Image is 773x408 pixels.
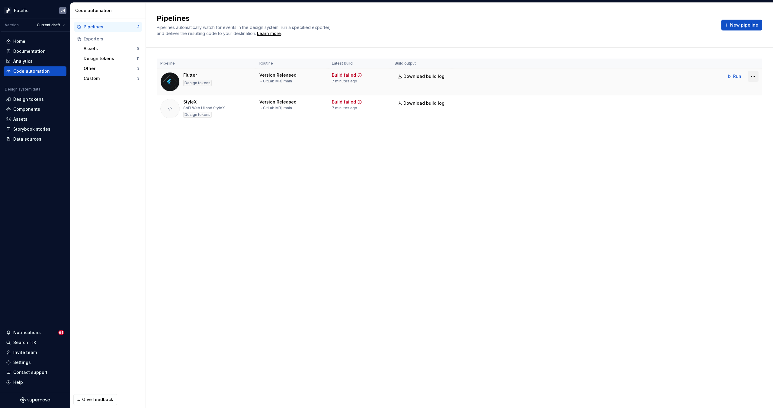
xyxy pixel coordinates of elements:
div: Design tokens [84,56,136,62]
button: Assets8 [81,44,142,53]
div: Notifications [13,330,41,336]
div: SoFi Web UI and StyleX [183,106,225,110]
div: Code automation [75,8,143,14]
div: 7 minutes ago [332,106,357,110]
div: Pacific [14,8,28,14]
span: New pipeline [730,22,758,28]
div: → GitLab MR main [259,79,292,84]
div: Contact support [13,369,47,375]
button: Search ⌘K [4,338,66,347]
button: Run [724,71,745,82]
button: PacificJN [1,4,69,17]
div: Version [5,23,19,27]
div: Search ⌘K [13,339,36,346]
button: New pipeline [721,20,762,30]
div: → GitLab MR main [259,106,292,110]
div: 11 [136,56,140,61]
button: Pipelines2 [74,22,142,32]
button: Current draft [34,21,68,29]
button: Give feedback [73,394,117,405]
button: Other3 [81,64,142,73]
h2: Pipelines [157,14,714,23]
a: Assets [4,114,66,124]
a: Code automation [4,66,66,76]
button: Contact support [4,368,66,377]
button: Download build log [395,98,448,109]
div: StyleX [183,99,197,105]
div: 7 minutes ago [332,79,357,84]
div: Home [13,38,25,44]
span: Give feedback [82,397,113,403]
button: Custom3 [81,74,142,83]
div: Components [13,106,40,112]
div: Build failed [332,72,356,78]
span: Download build log [403,73,444,79]
span: . [256,31,282,36]
div: Other [84,65,137,72]
button: Notifications95 [4,328,66,337]
a: Invite team [4,348,66,357]
a: Learn more [257,30,281,37]
div: Data sources [13,136,41,142]
div: 3 [137,66,140,71]
div: 8 [137,46,140,51]
th: Pipeline [157,59,256,69]
a: Analytics [4,56,66,66]
div: Code automation [13,68,50,74]
a: Components [4,104,66,114]
div: Version Released [259,99,297,105]
div: Invite team [13,349,37,355]
div: Version Released [259,72,297,78]
div: Design tokens [13,96,44,102]
th: Build output [391,59,452,69]
div: Design tokens [183,112,212,118]
div: Design tokens [183,80,212,86]
div: Assets [13,116,27,122]
a: Storybook stories [4,124,66,134]
span: | [281,106,283,110]
a: Design tokens [4,94,66,104]
div: 3 [137,76,140,81]
th: Routine [256,59,328,69]
div: 2 [137,24,140,29]
span: Run [733,73,741,79]
div: Pipelines [84,24,137,30]
a: Home [4,37,66,46]
span: Current draft [37,23,60,27]
svg: Supernova Logo [20,397,50,403]
a: Settings [4,358,66,367]
button: Design tokens11 [81,54,142,63]
span: Pipelines automatically watch for events in the design system, run a specified exporter, and deli... [157,25,332,36]
div: Assets [84,46,137,52]
div: Storybook stories [13,126,50,132]
div: Help [13,379,23,385]
div: Custom [84,75,137,81]
span: 95 [58,330,64,335]
div: JN [61,8,65,13]
div: Build failed [332,99,356,105]
div: Analytics [13,58,33,64]
div: Design system data [5,87,40,92]
div: Settings [13,359,31,365]
button: Help [4,378,66,387]
div: Flutter [183,72,197,78]
div: Documentation [13,48,46,54]
div: Exporters [84,36,140,42]
span: | [281,79,283,83]
a: Documentation [4,46,66,56]
img: 8d0dbd7b-a897-4c39-8ca0-62fbda938e11.png [4,7,11,14]
a: Data sources [4,134,66,144]
span: Download build log [403,100,444,106]
th: Latest build [328,59,391,69]
button: Download build log [395,71,448,82]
